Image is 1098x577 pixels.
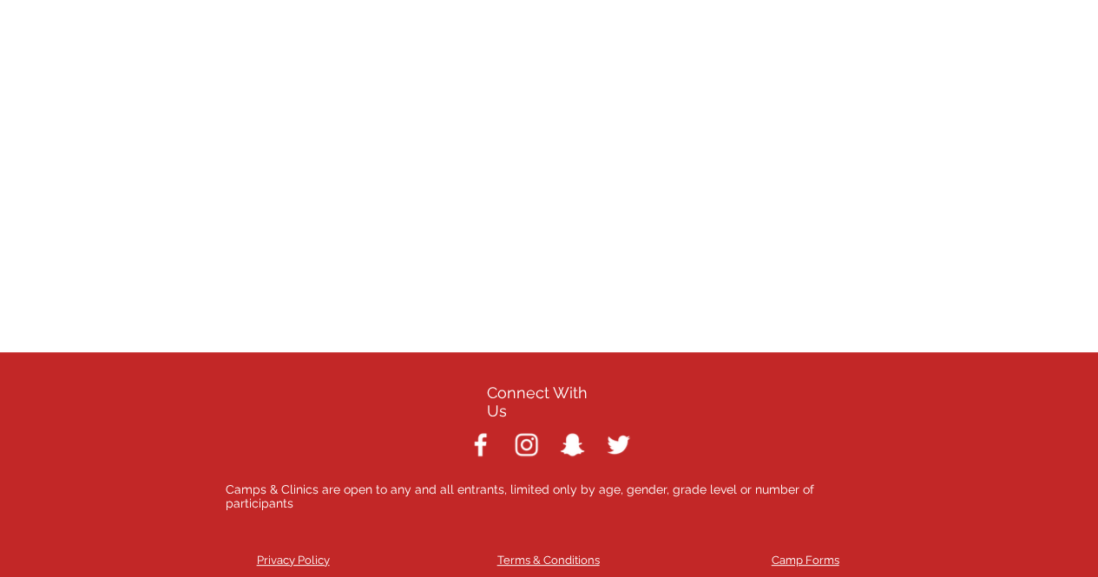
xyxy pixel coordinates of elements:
img: White Facebook Icon [465,429,496,460]
ul: Social Bar [465,429,634,460]
img: White Instagram Icon [511,429,542,460]
a: Terms & Conditions [497,554,600,567]
span: ​Camps & Clinics are open to any and all entrants, limited only by age, gender, grade level or nu... [226,482,814,510]
img: White Twitter Icon [603,429,634,460]
img: White Snapchat Icon [557,429,588,460]
a: Privacy Policy [257,554,330,567]
span: Connect With Us [487,384,588,420]
a: Camp Forms [772,554,839,567]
